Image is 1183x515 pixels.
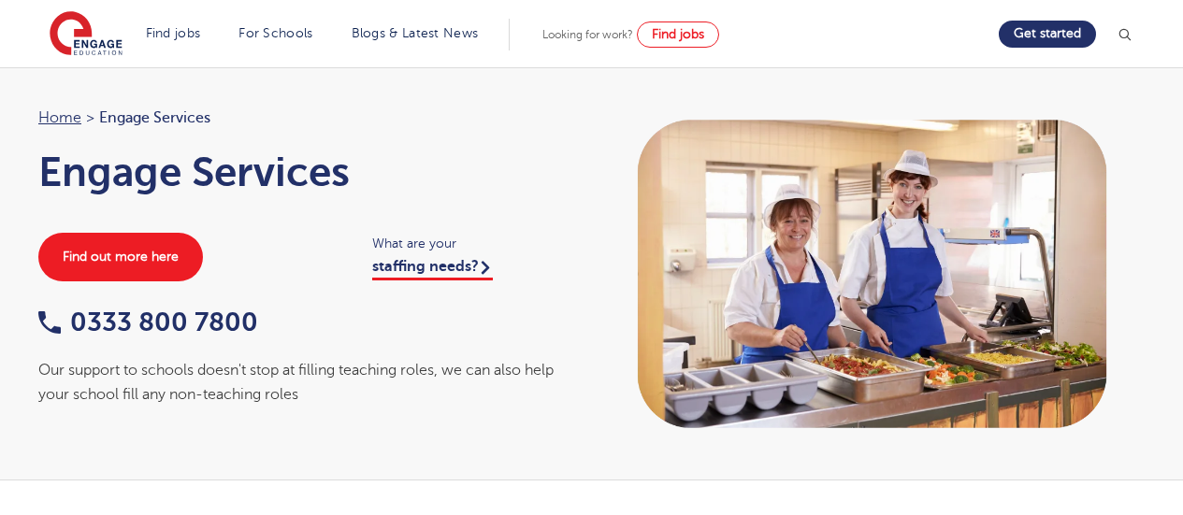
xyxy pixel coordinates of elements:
a: Find out more here [38,233,203,281]
a: Find jobs [146,26,201,40]
a: Find jobs [637,21,719,48]
a: staffing needs? [372,258,493,280]
a: Blogs & Latest News [352,26,479,40]
nav: breadcrumb [38,106,573,130]
h1: Engage Services [38,149,573,195]
span: What are your [372,233,573,254]
span: Engage Services [99,106,210,130]
a: For Schools [238,26,312,40]
span: > [86,109,94,126]
a: Home [38,109,81,126]
span: Looking for work? [542,28,633,41]
a: Get started [999,21,1096,48]
span: Find jobs [652,27,704,41]
a: 0333 800 7800 [38,308,258,336]
div: Our support to schools doesn't stop at filling teaching roles, we can also help your school fill ... [38,358,573,408]
img: Engage Education [50,11,123,58]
